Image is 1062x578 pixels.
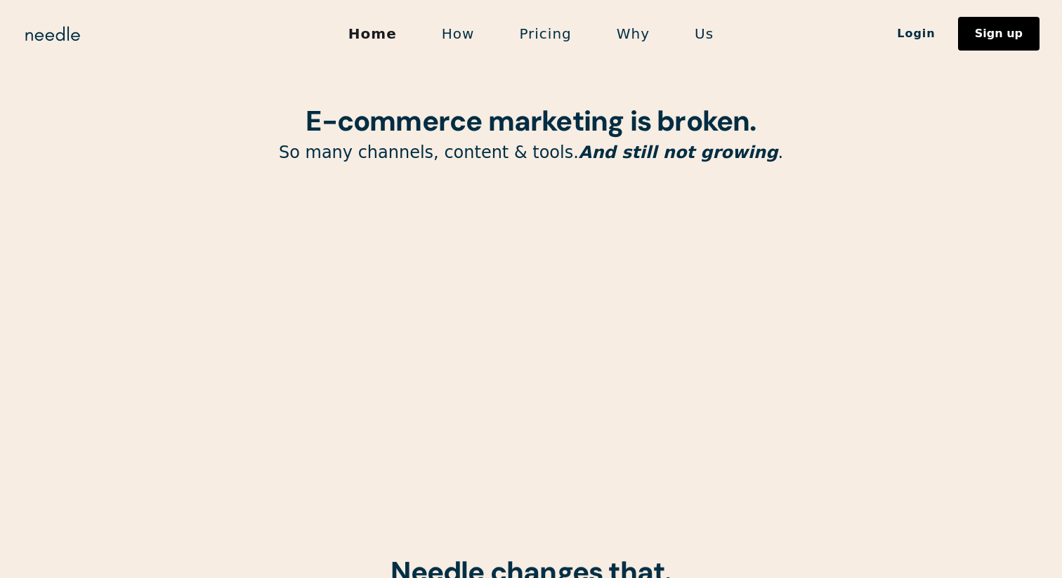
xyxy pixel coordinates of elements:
[326,19,419,48] a: Home
[419,19,497,48] a: How
[579,143,778,162] em: And still not growing
[594,19,672,48] a: Why
[672,19,736,48] a: Us
[306,103,756,139] strong: E-commerce marketing is broken.
[173,142,889,164] p: So many channels, content & tools. .
[497,19,594,48] a: Pricing
[958,17,1040,51] a: Sign up
[874,22,958,46] a: Login
[975,28,1023,39] div: Sign up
